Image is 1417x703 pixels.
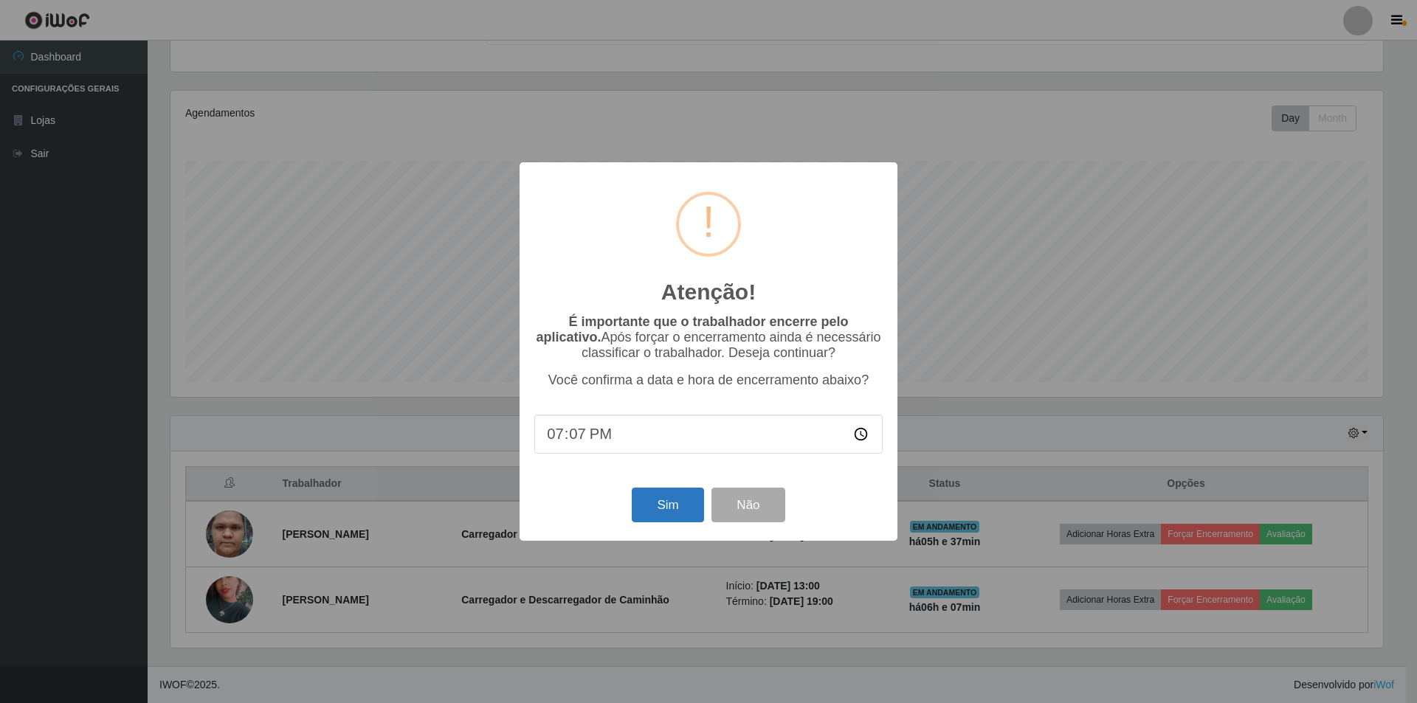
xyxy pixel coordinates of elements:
button: Sim [632,488,703,522]
b: É importante que o trabalhador encerre pelo aplicativo. [536,314,848,344]
p: Após forçar o encerramento ainda é necessário classificar o trabalhador. Deseja continuar? [534,314,883,361]
button: Não [711,488,785,522]
p: Você confirma a data e hora de encerramento abaixo? [534,373,883,388]
h2: Atenção! [661,279,756,305]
